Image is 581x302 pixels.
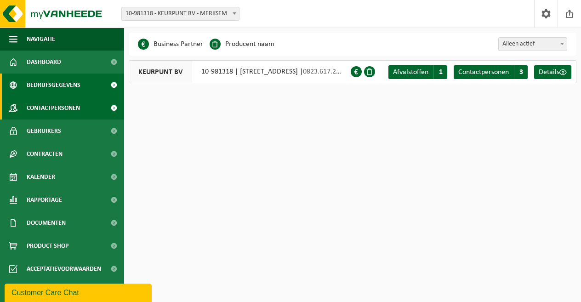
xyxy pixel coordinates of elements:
span: Alleen actief [499,38,567,51]
div: 10-981318 | [STREET_ADDRESS] | [129,60,351,83]
span: 10-981318 - KEURPUNT BV - MERKSEM [121,7,239,21]
span: 0823.617.201 [303,68,343,75]
span: Acceptatievoorwaarden [27,257,101,280]
span: Bedrijfsgegevens [27,74,80,97]
span: Rapportage [27,188,62,211]
span: Kalender [27,165,55,188]
span: 1 [433,65,447,79]
span: Contracten [27,142,63,165]
li: Producent naam [210,37,274,51]
span: Details [539,68,559,76]
span: Gebruikers [27,120,61,142]
iframe: chat widget [5,282,154,302]
a: Details [534,65,571,79]
span: Documenten [27,211,66,234]
span: Afvalstoffen [393,68,428,76]
span: KEURPUNT BV [129,61,192,83]
a: Afvalstoffen 1 [388,65,447,79]
span: 3 [514,65,528,79]
span: Alleen actief [498,37,567,51]
a: Contactpersonen 3 [454,65,528,79]
span: Navigatie [27,28,55,51]
span: Contactpersonen [27,97,80,120]
li: Business Partner [138,37,203,51]
span: Product Shop [27,234,68,257]
span: 10-981318 - KEURPUNT BV - MERKSEM [122,7,239,20]
span: Contactpersonen [458,68,509,76]
span: Dashboard [27,51,61,74]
